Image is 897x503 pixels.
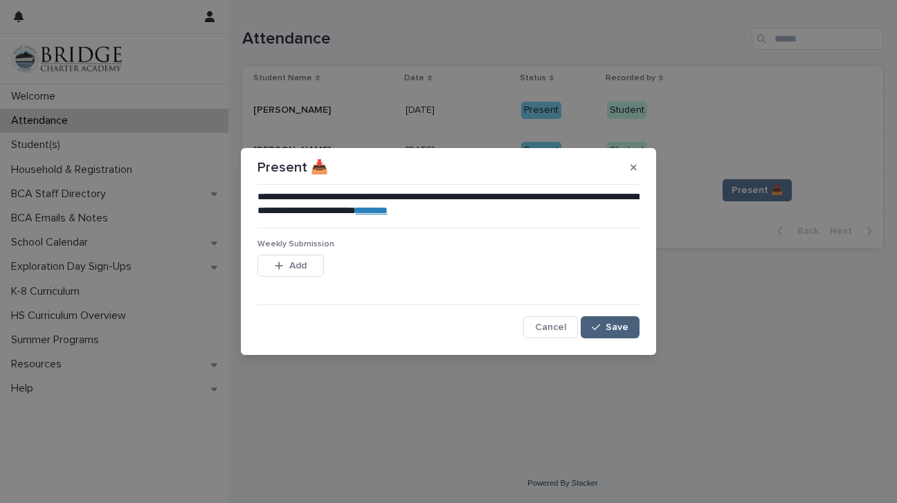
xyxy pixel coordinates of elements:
[257,159,328,176] p: Present 📥
[581,316,640,338] button: Save
[606,322,628,332] span: Save
[257,255,324,277] button: Add
[535,322,566,332] span: Cancel
[257,240,334,248] span: Weekly Submission
[289,261,307,271] span: Add
[523,316,578,338] button: Cancel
